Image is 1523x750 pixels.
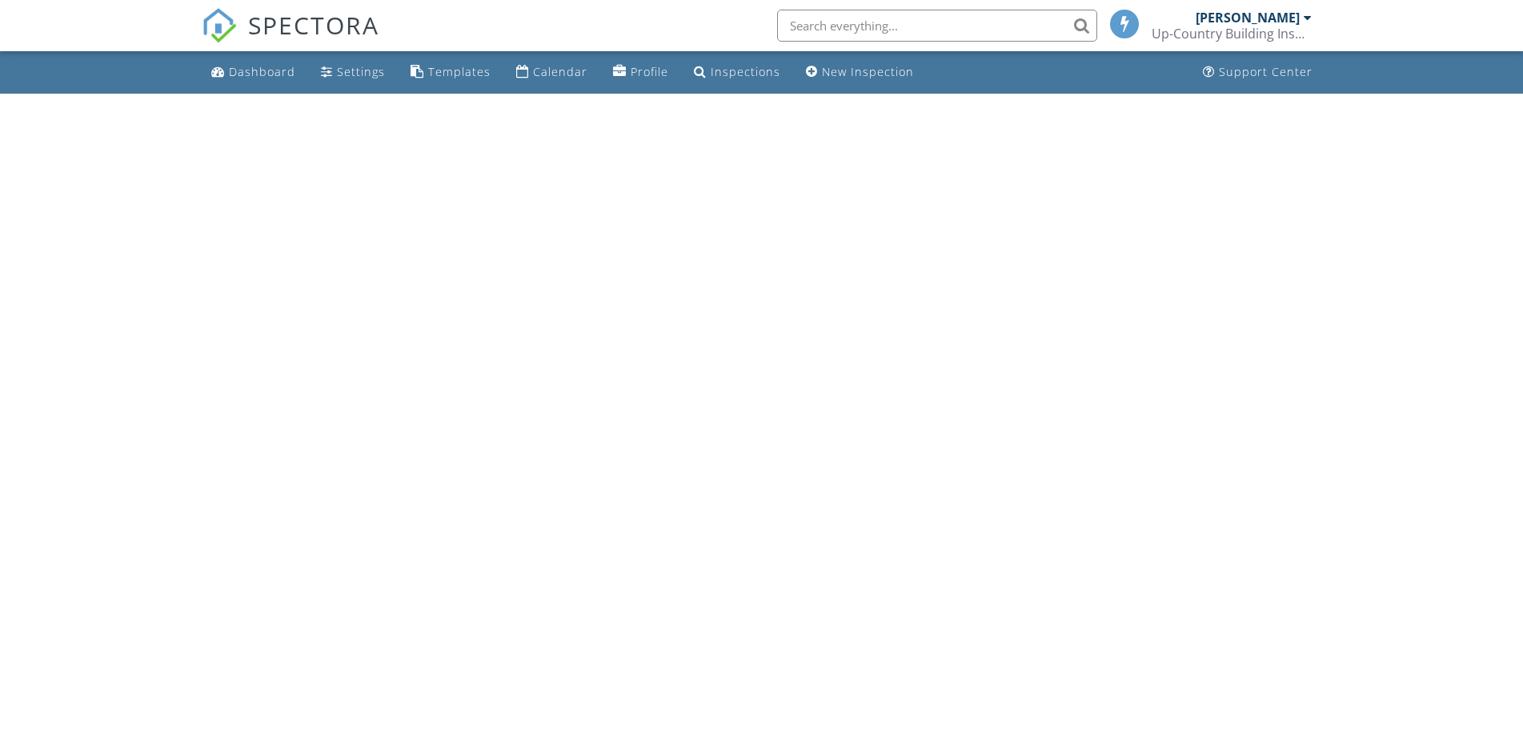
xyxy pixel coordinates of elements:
[248,8,379,42] span: SPECTORA
[337,64,385,79] div: Settings
[777,10,1097,42] input: Search everything...
[510,58,594,87] a: Calendar
[607,58,675,87] a: Company Profile
[822,64,914,79] div: New Inspection
[1152,26,1312,42] div: Up-Country Building Inspectors, Inc.
[533,64,587,79] div: Calendar
[1196,10,1300,26] div: [PERSON_NAME]
[800,58,920,87] a: New Inspection
[315,58,391,87] a: Settings
[1219,64,1313,79] div: Support Center
[202,8,237,43] img: The Best Home Inspection Software - Spectora
[711,64,780,79] div: Inspections
[404,58,497,87] a: Templates
[1196,58,1319,87] a: Support Center
[687,58,787,87] a: Inspections
[428,64,491,79] div: Templates
[631,64,668,79] div: Profile
[205,58,302,87] a: Dashboard
[229,64,295,79] div: Dashboard
[202,22,379,55] a: SPECTORA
